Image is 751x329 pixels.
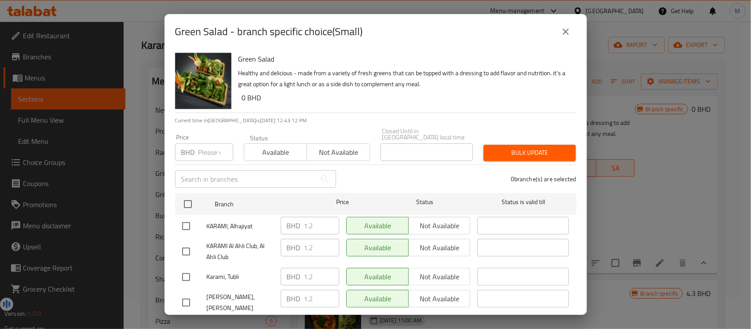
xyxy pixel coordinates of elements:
[207,292,274,314] span: [PERSON_NAME], [PERSON_NAME]
[304,217,339,234] input: Please enter price
[307,143,370,161] button: Not available
[511,175,576,183] p: 0 branche(s) are selected
[491,147,569,158] span: Bulk update
[379,197,470,208] span: Status
[484,145,576,161] button: Bulk update
[238,53,569,65] h6: Green Salad
[244,143,307,161] button: Available
[242,91,569,104] h6: 0 BHD
[248,146,304,159] span: Available
[287,242,300,253] p: BHD
[198,143,233,161] input: Please enter price
[207,271,274,282] span: Karami, Tubli
[287,293,300,304] p: BHD
[175,170,316,188] input: Search in branches
[215,199,306,210] span: Branch
[175,53,231,109] img: Green Salad
[304,290,339,307] input: Please enter price
[238,68,569,90] p: Healthy and delicious - made from a variety of fresh greens that can be topped with a dressing to...
[207,221,274,232] span: KARAMI, Alhajiyat
[207,241,274,263] span: KARAMI Al Ahli Club, Al Ahli Club
[287,220,300,231] p: BHD
[311,146,366,159] span: Not available
[175,117,576,124] p: Current time in [GEOGRAPHIC_DATA] is [DATE] 12:43:12 PM
[181,147,195,157] p: BHD
[175,25,363,39] h2: Green Salad - branch specific choice(Small)
[304,239,339,256] input: Please enter price
[477,197,569,208] span: Status is valid till
[287,271,300,282] p: BHD
[313,197,372,208] span: Price
[304,268,339,285] input: Please enter price
[555,21,576,42] button: close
